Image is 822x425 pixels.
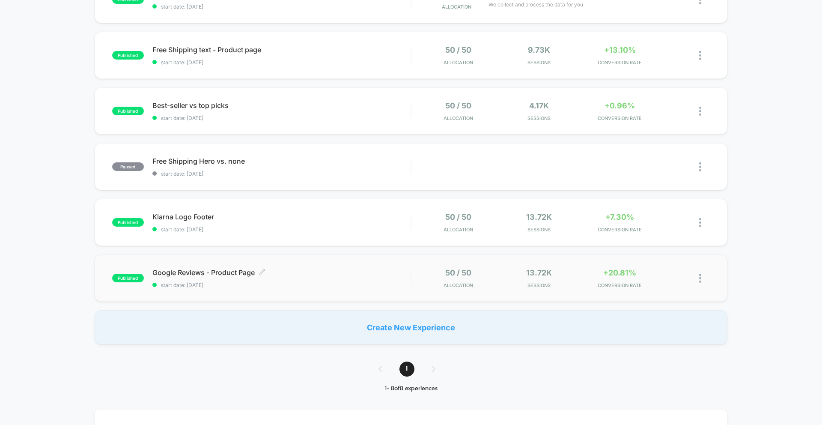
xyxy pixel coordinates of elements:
span: 50 / 50 [445,268,471,277]
button: Play, NEW DEMO 2025-VEED.mp4 [200,108,220,129]
span: Best-seller vs top picks [152,101,411,110]
span: 13.72k [526,212,552,221]
span: 50 / 50 [445,45,471,54]
span: CONVERSION RATE [581,282,658,288]
span: Allocation [444,60,473,66]
div: 1 - 8 of 8 experiences [370,385,453,392]
span: start date: [DATE] [152,171,411,177]
button: Play, NEW DEMO 2025-VEED.mp4 [4,218,18,232]
span: 50 / 50 [445,101,471,110]
input: Volume [357,221,383,229]
div: Duration [318,220,341,230]
div: Current time [297,220,317,230]
span: published [112,51,144,60]
span: start date: [DATE] [152,115,411,121]
span: Free Shipping text - Product page [152,45,411,54]
img: close [699,51,701,60]
span: Sessions [501,227,578,233]
span: +13.10% [604,45,636,54]
span: +20.81% [603,268,636,277]
span: start date: [DATE] [152,282,411,288]
span: 50 / 50 [445,212,471,221]
span: 9.73k [528,45,550,54]
span: start date: [DATE] [152,59,411,66]
span: 13.72k [526,268,552,277]
span: Sessions [501,115,578,121]
span: 4.17k [529,101,549,110]
span: published [112,274,144,282]
span: Allocation [442,4,471,10]
input: Seek [6,207,414,215]
img: close [699,274,701,283]
span: Sessions [501,60,578,66]
span: We collect and process the data for you [488,0,583,9]
span: Allocation [444,282,473,288]
img: close [699,162,701,171]
span: +0.96% [605,101,635,110]
span: Allocation [444,227,473,233]
span: CONVERSION RATE [581,227,658,233]
span: Allocation [444,115,473,121]
span: Sessions [501,282,578,288]
span: Google Reviews - Product Page [152,268,411,277]
span: 1 [399,362,414,377]
span: CONVERSION RATE [581,60,658,66]
span: CONVERSION RATE [581,115,658,121]
span: Klarna Logo Footer [152,212,411,221]
span: published [112,107,144,115]
span: start date: [DATE] [152,3,411,10]
span: paused [112,162,144,171]
span: start date: [DATE] [152,226,411,233]
span: +7.30% [605,212,634,221]
img: close [699,107,701,116]
span: Free Shipping Hero vs. none [152,157,411,165]
span: published [112,218,144,227]
img: close [699,218,701,227]
div: Create New Experience [95,310,727,344]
